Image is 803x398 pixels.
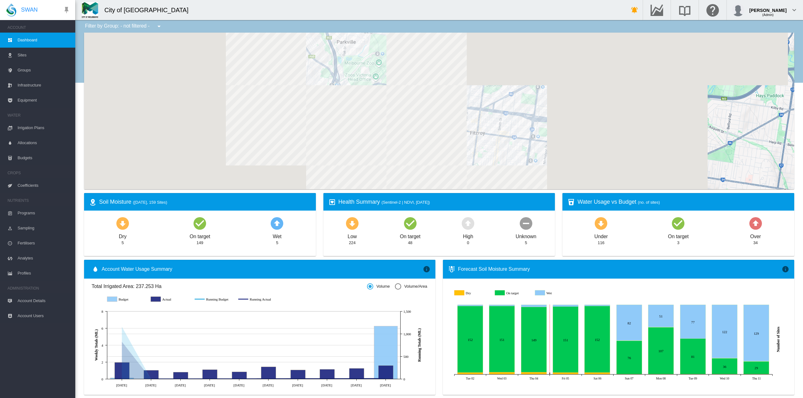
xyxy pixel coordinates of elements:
g: Actual 31 Jul 0.87 [232,372,247,379]
span: Sites [18,48,70,63]
div: Low [348,231,357,240]
circle: Running Actual 7 Aug 5.29 [267,377,269,380]
g: Actual 21 Aug 1.14 [320,369,335,379]
tspan: 8 [102,310,104,313]
tspan: Mon 08 [656,377,666,380]
md-icon: icon-checkbox-marked-circle [403,216,418,231]
tspan: 500 [403,355,409,359]
span: Programs [18,206,70,221]
g: Budget 4 Sept 6.26 [374,326,398,379]
circle: Running Actual 10 Jul 1.04 [150,378,152,380]
g: Actual 4 Sept 1.59 [379,366,393,379]
md-icon: Search the knowledge base [677,6,692,14]
g: Dry Sep 02, 2025 4 [458,373,483,374]
g: Wet Sep 06, 2025 3 [585,305,610,306]
g: Wet Sep 08, 2025 51 [648,305,674,327]
span: Account Users [18,308,70,323]
div: Health Summary [338,198,550,206]
span: Dashboard [18,33,70,48]
img: SWAN-Landscape-Logo-Colour-drop.png [6,3,16,17]
div: Forecast Soil Moisture Summary [458,266,782,273]
g: On target Sep 09, 2025 81 [680,339,706,374]
div: 224 [349,240,355,246]
tspan: Weekly Totals (ML) [94,329,98,361]
g: Wet Sep 07, 2025 82 [617,305,642,341]
g: Wet [536,290,572,296]
tspan: Wed 03 [497,377,507,380]
md-icon: icon-checkbox-marked-circle [671,216,686,231]
span: (Admin) [762,13,774,17]
tspan: [DATE] [380,383,391,387]
md-icon: icon-water [92,265,99,273]
g: Running Budget [195,296,232,302]
tspan: Thu 04 [529,377,538,380]
tspan: 1,000 [403,332,411,336]
span: (Sentinel-2 | NDVI, [DATE]) [381,200,430,205]
span: Allocations [18,135,70,150]
span: ([DATE], 159 Sites) [133,200,167,205]
g: Dry Sep 06, 2025 4 [585,373,610,374]
div: 5 [525,240,527,246]
g: Actual [151,296,188,302]
button: icon-bell-ring [628,4,641,16]
md-icon: icon-menu-down [155,23,163,30]
md-icon: icon-cup-water [567,198,575,206]
g: On target [495,290,531,296]
circle: Running Actual 17 Jul 1.85 [179,378,182,380]
circle: Running Actual 31 Jul 3.84 [238,377,240,380]
g: Actual 14 Aug 1.09 [291,370,306,379]
md-radio-button: Volume/Area [395,284,427,290]
g: On target Sep 07, 2025 76 [617,341,642,374]
tspan: Tue 09 [689,377,697,380]
button: icon-menu-down [153,20,165,33]
span: NUTRIENTS [8,196,70,206]
md-icon: icon-arrow-down-bold-circle [345,216,360,231]
g: Wet Sep 10, 2025 122 [712,305,737,358]
g: Budget 3 Jul 0.15 [110,378,134,379]
tspan: Wed 10 [720,377,729,380]
div: 34 [753,240,758,246]
tspan: 4 [102,343,104,347]
tspan: Running Totals (ML) [417,328,422,362]
div: 3 [677,240,679,246]
div: Soil Moisture [99,198,311,206]
tspan: Fri 05 [562,377,569,380]
g: Budget [107,296,145,302]
md-icon: icon-arrow-down-bold-circle [593,216,609,231]
span: Coefficients [18,178,70,193]
md-icon: icon-information [423,265,430,273]
div: Over [750,231,761,240]
span: CROPS [8,168,70,178]
tspan: 2 [102,360,103,364]
tspan: [DATE] [233,383,244,387]
tspan: 1,500 [403,310,411,313]
tspan: [DATE] [204,383,215,387]
md-icon: icon-chevron-down [790,6,798,14]
g: Dry Sep 04, 2025 5 [521,372,547,374]
div: 0 [467,240,469,246]
circle: Running Budget 3 Jul 1,159.91 [120,325,123,328]
span: Account Water Usage Summary [102,266,423,273]
tspan: [DATE] [145,383,156,387]
img: Z [82,2,98,18]
div: Unknown [516,231,536,240]
div: High [463,231,473,240]
circle: Running Actual 28 Aug 8.79 [355,377,358,380]
g: Wet Sep 02, 2025 3 [458,305,483,306]
g: On target Sep 03, 2025 151 [489,306,515,372]
md-icon: icon-arrow-up-bold-circle [460,216,476,231]
g: On target Sep 05, 2025 151 [553,306,578,373]
span: Account Details [18,293,70,308]
div: Under [594,231,608,240]
g: On target Sep 04, 2025 149 [521,307,547,372]
span: SWAN [21,6,38,14]
md-icon: Click here for help [705,6,720,14]
md-icon: icon-bell-ring [631,6,638,14]
tspan: Sat 06 [593,377,601,380]
div: On target [400,231,421,240]
div: On target [668,231,689,240]
md-icon: icon-information [782,265,789,273]
g: On target Sep 08, 2025 107 [648,327,674,374]
span: Fertilisers [18,236,70,251]
g: Wet Sep 09, 2025 77 [680,305,706,339]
